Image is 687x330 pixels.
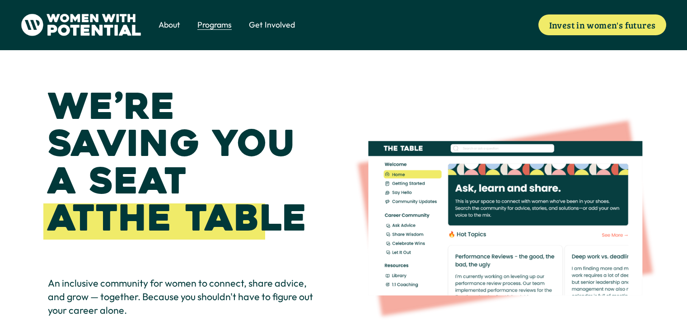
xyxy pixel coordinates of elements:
a: folder dropdown [249,19,295,32]
a: folder dropdown [197,19,232,32]
span: Programs [197,19,232,31]
a: Invest in women's futures [538,14,667,35]
img: Women With Potential [21,14,141,36]
p: An inclusive community for women to connect, share advice, and grow — together. Because you shoul... [48,277,314,317]
h1: We’re saving you a seat at [48,88,314,237]
a: folder dropdown [159,19,180,32]
span: The Table [95,195,307,241]
span: About [159,19,180,31]
span: Get Involved [249,19,295,31]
